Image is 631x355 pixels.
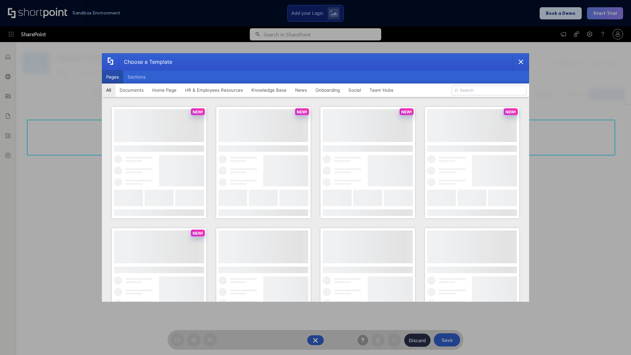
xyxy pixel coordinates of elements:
[311,83,344,97] button: Onboarding
[297,109,307,114] p: NEW!
[102,83,115,97] button: All
[102,70,123,83] button: Pages
[598,323,631,355] iframe: Chat Widget
[247,83,291,97] button: Knowledge Base
[102,53,529,302] div: template selector
[401,109,412,114] p: NEW!
[291,83,311,97] button: News
[505,109,516,114] p: NEW!
[452,85,526,95] input: Search
[115,83,148,97] button: Documents
[193,231,203,236] p: NEW!
[365,83,398,97] button: Team Hubs
[119,54,172,70] div: Choose a Template
[193,109,203,114] p: NEW!
[148,83,181,97] button: Home Page
[344,83,365,97] button: Social
[123,70,150,83] button: Sections
[181,83,247,97] button: HR & Employees Resources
